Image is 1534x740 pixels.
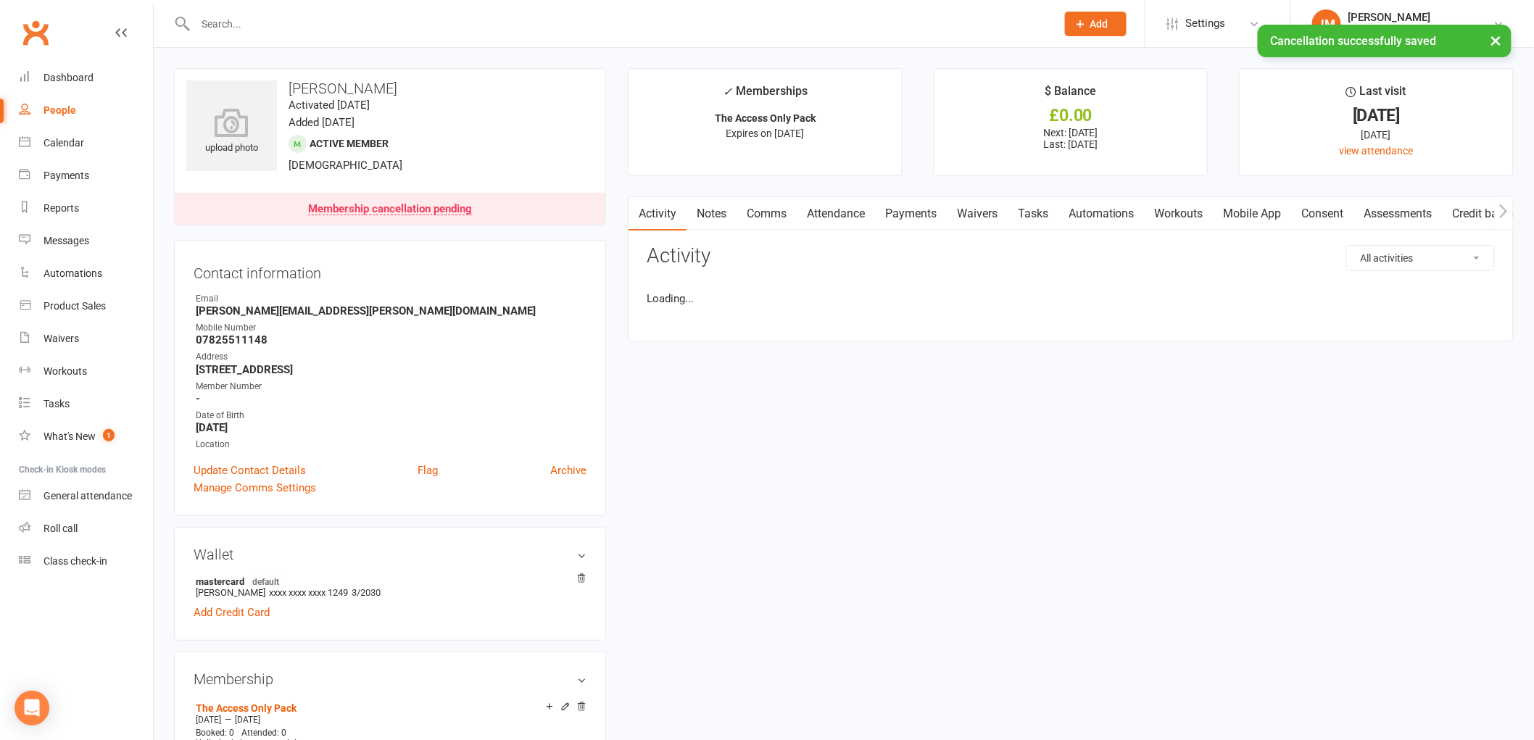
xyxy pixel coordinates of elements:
span: Expires on [DATE] [726,128,804,139]
div: Date of Birth [196,409,586,423]
span: [DEMOGRAPHIC_DATA] [289,159,402,172]
div: Dashboard [43,72,94,83]
p: Next: [DATE] Last: [DATE] [948,127,1195,150]
div: Tasks [43,398,70,410]
h3: Wallet [194,546,586,562]
div: Member Number [196,380,586,394]
div: [DATE] [1253,127,1500,143]
a: Calendar [19,127,153,159]
a: The Access Only Pack [196,702,297,714]
button: × [1483,25,1509,56]
a: Notes [687,197,737,230]
div: JM [1312,9,1341,38]
div: Calendar [43,137,84,149]
span: Attended: 0 [241,728,286,738]
span: 3/2030 [352,587,381,598]
a: People [19,94,153,127]
h3: [PERSON_NAME] [186,80,594,96]
div: Class check-in [43,555,107,567]
span: 1 [103,429,115,441]
a: Clubworx [17,14,54,51]
h3: Activity [647,245,1495,267]
strong: [PERSON_NAME][EMAIL_ADDRESS][PERSON_NAME][DOMAIN_NAME] [196,304,586,317]
a: Reports [19,192,153,225]
div: General attendance [43,490,132,502]
a: Workouts [19,355,153,388]
div: upload photo [186,108,277,156]
a: Automations [1058,197,1145,230]
strong: - [196,392,586,405]
a: view attendance [1340,145,1414,157]
div: Payments [43,170,89,181]
span: xxxx xxxx xxxx 1249 [269,587,348,598]
div: People [43,104,76,116]
a: What's New1 [19,420,153,453]
a: Payments [19,159,153,192]
strong: [STREET_ADDRESS] [196,363,586,376]
span: Booked: 0 [196,728,234,738]
a: Mobile App [1214,197,1292,230]
a: Assessments [1354,197,1443,230]
div: Last visit [1346,82,1406,108]
a: General attendance kiosk mode [19,480,153,512]
div: Product Sales [43,300,106,312]
div: [PERSON_NAME] [1348,11,1493,24]
a: Dashboard [19,62,153,94]
div: Membership cancellation pending [308,204,472,215]
a: Messages [19,225,153,257]
div: Automations [43,267,102,279]
div: Waivers [43,333,79,344]
a: Automations [19,257,153,290]
div: Messages [43,235,89,246]
div: — [192,714,586,726]
a: Comms [737,197,797,230]
div: What's New [43,431,96,442]
span: Settings [1186,7,1226,40]
div: Memberships [723,82,808,109]
a: Update Contact Details [194,462,306,479]
a: Attendance [797,197,875,230]
input: Search... [191,14,1046,34]
a: Workouts [1145,197,1214,230]
a: Activity [629,197,687,230]
div: Reports [43,202,79,214]
div: [DATE] [1253,108,1500,123]
div: Mobile Number [196,321,586,335]
span: [DATE] [235,715,260,725]
div: Roll call [43,523,78,534]
strong: [DATE] [196,421,586,434]
div: £0.00 [948,108,1195,123]
a: Flag [418,462,438,479]
div: Location [196,438,586,452]
span: Add [1090,18,1108,30]
strong: 07825511148 [196,333,586,346]
div: Email [196,292,586,306]
div: Workouts [43,365,87,377]
li: [PERSON_NAME] [194,573,586,600]
button: Add [1065,12,1127,36]
div: Titan Performance Gyms UK Ltd [1348,24,1493,37]
span: Active member [310,138,389,149]
a: Roll call [19,512,153,545]
div: $ Balance [1045,82,1096,108]
li: Loading... [647,290,1495,307]
a: Tasks [19,388,153,420]
h3: Contact information [194,259,586,281]
a: Consent [1292,197,1354,230]
a: Add Credit Card [194,604,270,621]
div: Cancellation successfully saved [1258,25,1512,57]
a: Waivers [19,323,153,355]
i: ✓ [723,85,732,99]
div: Address [196,350,586,364]
time: Activated [DATE] [289,99,370,112]
a: Archive [550,462,586,479]
a: Waivers [947,197,1008,230]
h3: Membership [194,671,586,687]
a: Payments [875,197,947,230]
span: default [248,575,283,587]
a: Class kiosk mode [19,545,153,578]
span: [DATE] [196,715,221,725]
time: Added [DATE] [289,116,355,129]
div: Open Intercom Messenger [14,691,49,726]
strong: The Access Only Pack [715,112,816,124]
